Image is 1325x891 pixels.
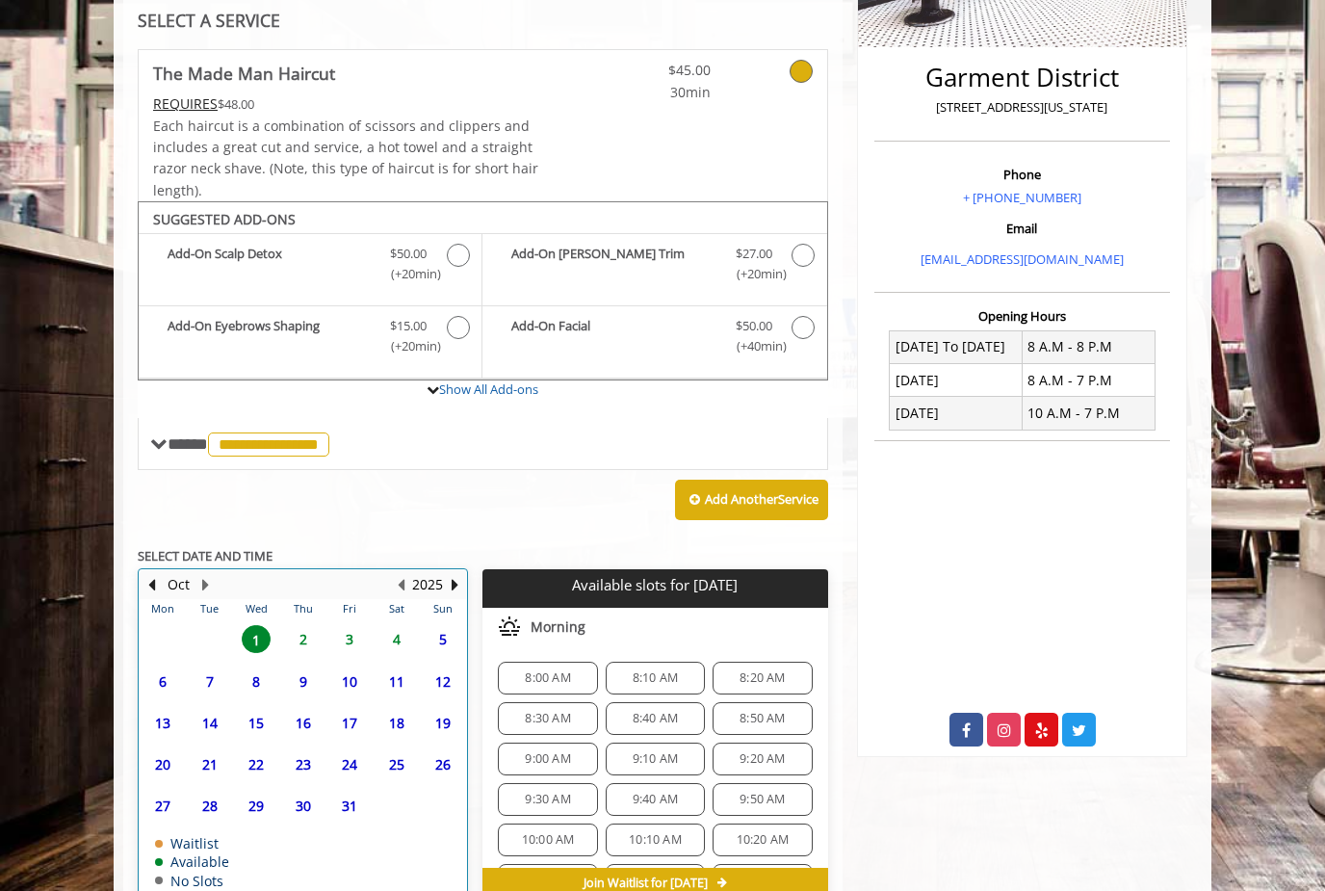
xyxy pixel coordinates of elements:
[289,792,318,820] span: 30
[525,751,570,767] span: 9:00 AM
[138,12,828,30] div: SELECT A SERVICE
[890,364,1023,397] td: [DATE]
[963,189,1081,206] a: + [PHONE_NUMBER]
[498,783,597,816] div: 9:30 AM
[140,702,186,744] td: Select day13
[629,832,682,848] span: 10:10 AM
[335,625,364,653] span: 3
[393,574,408,595] button: Previous Year
[373,618,419,660] td: Select day4
[713,824,812,856] div: 10:20 AM
[736,244,772,264] span: $27.00
[606,783,705,816] div: 9:40 AM
[740,792,785,807] span: 9:50 AM
[420,661,467,702] td: Select day12
[335,668,364,695] span: 10
[233,599,279,618] th: Wed
[511,244,715,284] b: Add-On [PERSON_NAME] Trim
[186,702,232,744] td: Select day14
[279,599,325,618] th: Thu
[420,618,467,660] td: Select day5
[390,244,427,264] span: $50.00
[186,599,232,618] th: Tue
[525,670,570,686] span: 8:00 AM
[713,662,812,694] div: 8:20 AM
[153,60,335,87] b: The Made Man Haircut
[326,744,373,785] td: Select day24
[879,168,1165,181] h3: Phone
[148,244,472,289] label: Add-On Scalp Detox
[233,785,279,826] td: Select day29
[890,397,1023,430] td: [DATE]
[140,661,186,702] td: Select day6
[740,751,785,767] span: 9:20 AM
[148,668,177,695] span: 6
[447,574,462,595] button: Next Year
[429,668,457,695] span: 12
[242,709,271,737] span: 15
[525,792,570,807] span: 9:30 AM
[429,625,457,653] span: 5
[675,480,828,520] button: Add AnotherService
[382,668,411,695] span: 11
[921,250,1124,268] a: [EMAIL_ADDRESS][DOMAIN_NAME]
[148,792,177,820] span: 27
[153,94,218,113] span: This service needs some Advance to be paid before we block your appointment
[429,750,457,778] span: 26
[890,330,1023,363] td: [DATE] To [DATE]
[326,661,373,702] td: Select day10
[195,792,224,820] span: 28
[373,661,419,702] td: Select day11
[148,709,177,737] span: 13
[242,625,271,653] span: 1
[879,64,1165,92] h2: Garment District
[420,744,467,785] td: Select day26
[186,785,232,826] td: Select day28
[725,264,782,284] span: (+20min )
[279,661,325,702] td: Select day9
[335,750,364,778] span: 24
[606,702,705,735] div: 8:40 AM
[420,599,467,618] th: Sun
[525,711,570,726] span: 8:30 AM
[326,785,373,826] td: Select day31
[289,750,318,778] span: 23
[279,618,325,660] td: Select day2
[140,785,186,826] td: Select day27
[168,574,190,595] button: Oct
[140,599,186,618] th: Mon
[606,824,705,856] div: 10:10 AM
[140,744,186,785] td: Select day20
[584,876,708,891] span: Join Waitlist for [DATE]
[420,702,467,744] td: Select day19
[412,574,443,595] button: 2025
[492,316,817,361] label: Add-On Facial
[233,744,279,785] td: Select day22
[633,711,678,726] span: 8:40 AM
[195,709,224,737] span: 14
[498,702,597,735] div: 8:30 AM
[242,750,271,778] span: 22
[335,792,364,820] span: 31
[498,743,597,775] div: 9:00 AM
[242,792,271,820] span: 29
[713,783,812,816] div: 9:50 AM
[633,670,678,686] span: 8:10 AM
[155,836,229,851] td: Waitlist
[606,662,705,694] div: 8:10 AM
[186,744,232,785] td: Select day21
[186,661,232,702] td: Select day7
[597,60,711,81] span: $45.00
[737,832,790,848] span: 10:20 AM
[153,93,540,115] div: $48.00
[439,380,538,398] a: Show All Add-ons
[606,743,705,775] div: 9:10 AM
[390,316,427,336] span: $15.00
[713,702,812,735] div: 8:50 AM
[879,97,1165,118] p: [STREET_ADDRESS][US_STATE]
[725,336,782,356] span: (+40min )
[326,702,373,744] td: Select day17
[289,709,318,737] span: 16
[874,309,1170,323] h3: Opening Hours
